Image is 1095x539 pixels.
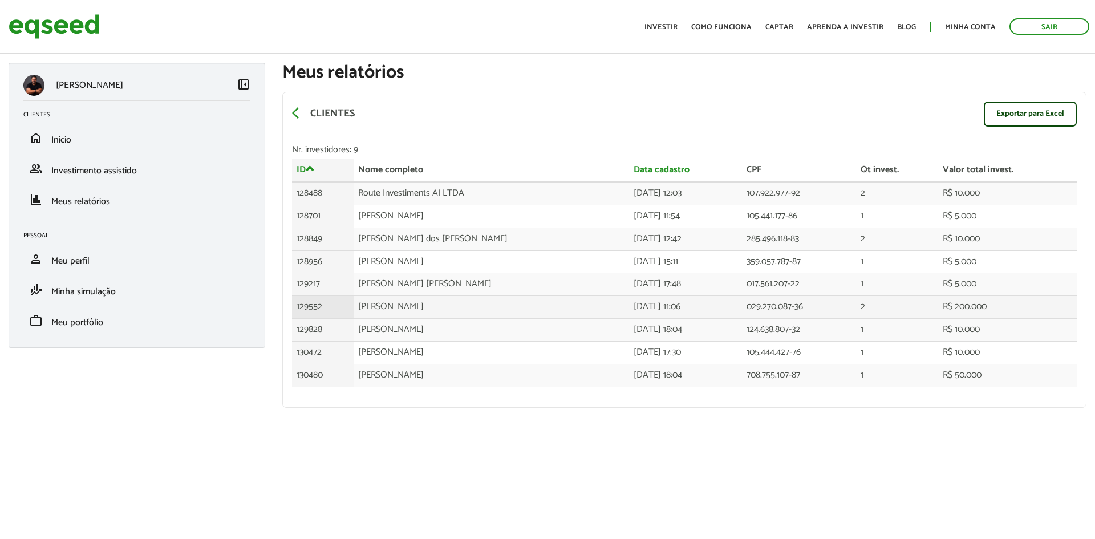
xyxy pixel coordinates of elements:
[807,23,883,31] a: Aprenda a investir
[23,162,250,176] a: groupInvestimento assistido
[856,159,938,182] th: Qt invest.
[856,205,938,228] td: 1
[354,296,629,319] td: [PERSON_NAME]
[9,11,100,42] img: EqSeed
[856,319,938,342] td: 1
[938,205,1077,228] td: R$ 5.000
[51,315,103,330] span: Meu portfólio
[292,145,1077,155] div: Nr. investidores: 9
[938,182,1077,205] td: R$ 10.000
[354,364,629,386] td: [PERSON_NAME]
[938,228,1077,250] td: R$ 10.000
[292,182,354,205] td: 128488
[292,273,354,296] td: 129217
[629,228,742,250] td: [DATE] 12:42
[292,319,354,342] td: 129828
[23,252,250,266] a: personMeu perfil
[354,341,629,364] td: [PERSON_NAME]
[629,273,742,296] td: [DATE] 17:48
[742,205,856,228] td: 105.441.177-86
[742,319,856,342] td: 124.638.807-32
[29,283,43,297] span: finance_mode
[51,163,137,179] span: Investimento assistido
[354,273,629,296] td: [PERSON_NAME] [PERSON_NAME]
[354,182,629,205] td: Route Investiments AI LTDA
[938,250,1077,273] td: R$ 5.000
[23,232,259,239] h2: Pessoal
[354,319,629,342] td: [PERSON_NAME]
[634,165,690,175] a: Data cadastro
[938,364,1077,386] td: R$ 50.000
[938,319,1077,342] td: R$ 10.000
[15,184,259,215] li: Meus relatórios
[292,106,306,122] a: arrow_back_ios
[984,102,1077,127] a: Exportar para Excel
[742,296,856,319] td: 029.270.087-36
[297,164,315,175] a: ID
[856,341,938,364] td: 1
[742,341,856,364] td: 105.444.427-76
[354,250,629,273] td: [PERSON_NAME]
[237,78,250,94] a: Colapsar menu
[23,111,259,118] h2: Clientes
[938,273,1077,296] td: R$ 5.000
[629,250,742,273] td: [DATE] 15:11
[23,314,250,327] a: workMeu portfólio
[742,228,856,250] td: 285.496.118-83
[23,131,250,145] a: homeInício
[29,162,43,176] span: group
[629,319,742,342] td: [DATE] 18:04
[742,273,856,296] td: 017.561.207-22
[856,296,938,319] td: 2
[856,228,938,250] td: 2
[56,80,123,91] p: [PERSON_NAME]
[765,23,793,31] a: Captar
[292,296,354,319] td: 129552
[856,250,938,273] td: 1
[292,364,354,386] td: 130480
[29,252,43,266] span: person
[29,193,43,206] span: finance
[742,364,856,386] td: 708.755.107-87
[938,341,1077,364] td: R$ 10.000
[237,78,250,91] span: left_panel_close
[629,364,742,386] td: [DATE] 18:04
[51,253,90,269] span: Meu perfil
[742,250,856,273] td: 359.057.787-87
[29,314,43,327] span: work
[629,341,742,364] td: [DATE] 17:30
[945,23,996,31] a: Minha conta
[15,305,259,336] li: Meu portfólio
[354,205,629,228] td: [PERSON_NAME]
[292,205,354,228] td: 128701
[629,182,742,205] td: [DATE] 12:03
[51,284,116,299] span: Minha simulação
[23,283,250,297] a: finance_modeMinha simulação
[938,296,1077,319] td: R$ 200.000
[742,182,856,205] td: 107.922.977-92
[938,159,1077,182] th: Valor total invest.
[15,274,259,305] li: Minha simulação
[292,341,354,364] td: 130472
[282,63,1086,83] h1: Meus relatórios
[644,23,678,31] a: Investir
[292,106,306,120] span: arrow_back_ios
[897,23,916,31] a: Blog
[29,131,43,145] span: home
[310,108,355,120] p: Clientes
[292,250,354,273] td: 128956
[354,228,629,250] td: [PERSON_NAME] dos [PERSON_NAME]
[856,273,938,296] td: 1
[23,193,250,206] a: financeMeus relatórios
[354,159,629,182] th: Nome completo
[51,194,110,209] span: Meus relatórios
[51,132,71,148] span: Início
[629,205,742,228] td: [DATE] 11:54
[15,123,259,153] li: Início
[856,364,938,386] td: 1
[15,244,259,274] li: Meu perfil
[629,296,742,319] td: [DATE] 11:06
[856,182,938,205] td: 2
[742,159,856,182] th: CPF
[292,228,354,250] td: 128849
